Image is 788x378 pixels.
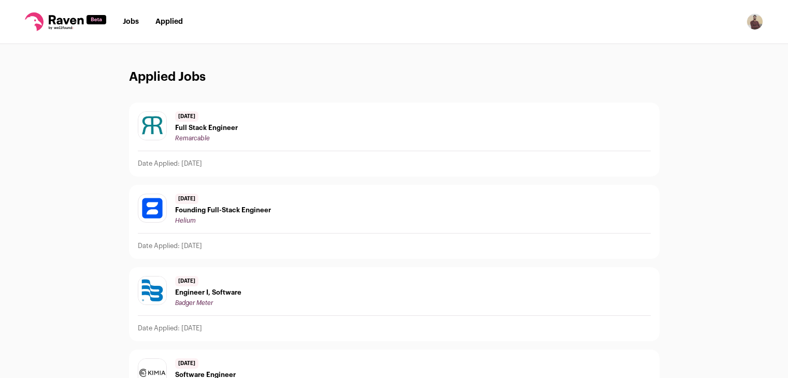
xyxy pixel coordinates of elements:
[175,288,241,297] span: Engineer I, Software
[155,18,183,25] a: Applied
[138,324,202,332] p: Date Applied: [DATE]
[175,276,198,286] span: [DATE]
[747,13,763,30] img: 17515343-medium_jpg
[175,124,238,132] span: Full Stack Engineer
[175,217,196,224] span: Helium
[138,242,202,250] p: Date Applied: [DATE]
[747,13,763,30] button: Open dropdown
[138,112,166,140] img: b56ce363ce7eb62a14f1a538e7ad9e7c1079c6401b85ec2761c45e7870c6c7ba.jpg
[130,185,659,258] a: [DATE] Founding Full-Stack Engineer Helium Date Applied: [DATE]
[175,194,198,204] span: [DATE]
[175,111,198,122] span: [DATE]
[175,300,213,306] span: Badger Meter
[123,18,139,25] a: Jobs
[175,358,198,369] span: [DATE]
[130,103,659,176] a: [DATE] Full Stack Engineer Remarcable Date Applied: [DATE]
[138,159,202,168] p: Date Applied: [DATE]
[175,135,210,141] span: Remarcable
[130,268,659,341] a: [DATE] Engineer I, Software Badger Meter Date Applied: [DATE]
[129,69,660,86] h1: Applied Jobs
[175,206,271,214] span: Founding Full-Stack Engineer
[138,194,166,222] img: 313a9e5bc8ba89758466947f7c7bc1a887570a235fe91b2dfdca20526ca1f7ab.png
[138,277,166,304] img: 22dad5ef5bbc03bcb39fd29330e0be69c60daf0d36100ae95e9dcbc8794ad8e7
